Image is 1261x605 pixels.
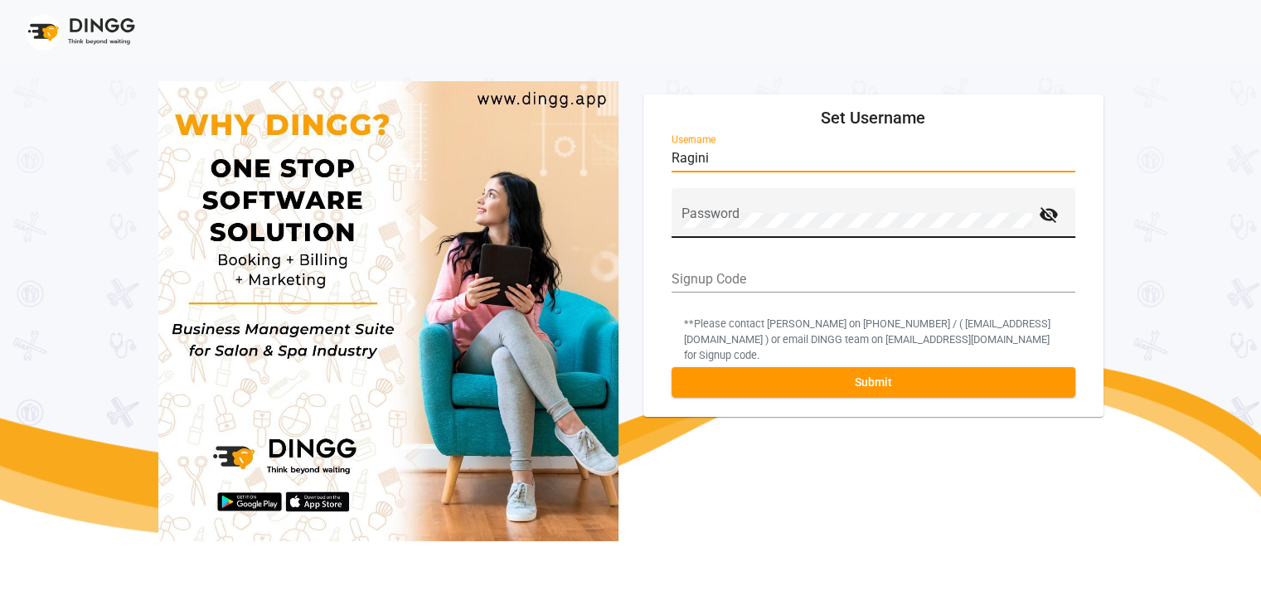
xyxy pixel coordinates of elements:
span: Please contact [PERSON_NAME] on [PHONE_NUMBER] / ( [EMAIL_ADDRESS][DOMAIN_NAME] ) or email DINGG ... [684,317,1050,361]
button: Submit [672,367,1075,397]
h5: Set Username [657,108,1090,128]
button: Hide password [1032,198,1065,231]
mat-icon: visibility_off [1039,204,1059,226]
span: Submit [855,375,892,389]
